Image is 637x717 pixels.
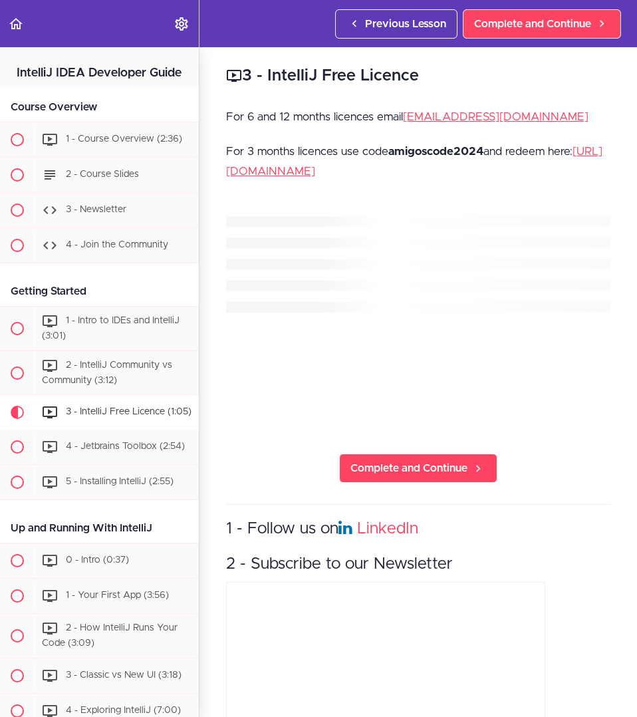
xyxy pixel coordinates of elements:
span: 2 - Course Slides [66,170,139,179]
strong: amigoscode2024 [388,146,483,157]
a: [EMAIL_ADDRESS][DOMAIN_NAME] [403,111,588,122]
span: 0 - Intro (0:37) [66,556,129,565]
span: 5 - Installing IntelliJ (2:55) [66,478,174,487]
span: 3 - Newsletter [66,205,126,214]
a: LinkedIn [357,521,418,537]
p: For 6 and 12 months licences email [226,107,610,127]
span: 4 - Exploring IntelliJ (7:00) [66,706,181,715]
span: 4 - Jetbrains Toolbox (2:54) [66,442,185,452]
span: 1 - Your First App (3:56) [66,591,169,601]
span: Complete and Continue [350,460,467,476]
a: Complete and Continue [463,9,621,39]
span: 1 - Intro to IDEs and IntelliJ (3:01) [42,316,180,341]
h3: 2 - Subscribe to our Newsletter [226,553,610,575]
p: For 3 months licences use code and redeem here: [226,142,610,182]
span: Previous Lesson [365,16,446,32]
svg: Back to course curriculum [8,16,24,32]
span: 2 - IntelliJ Community vs Community (3:12) [42,360,172,385]
span: 1 - Course Overview (2:36) [66,134,182,144]
a: Complete and Continue [339,454,497,483]
span: 2 - How IntelliJ Runs Your Code (3:09) [42,624,178,648]
h3: 1 - Follow us on [226,518,610,540]
h2: 3 - IntelliJ Free Licence [226,65,610,87]
svg: Settings Menu [174,16,190,32]
svg: Loading [226,216,610,313]
span: 3 - Classic vs New UI (3:18) [66,670,182,680]
span: 3 - IntelliJ Free Licence (1:05) [66,408,191,417]
span: Complete and Continue [474,16,591,32]
a: Previous Lesson [335,9,457,39]
span: 4 - Join the Community [66,240,168,249]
